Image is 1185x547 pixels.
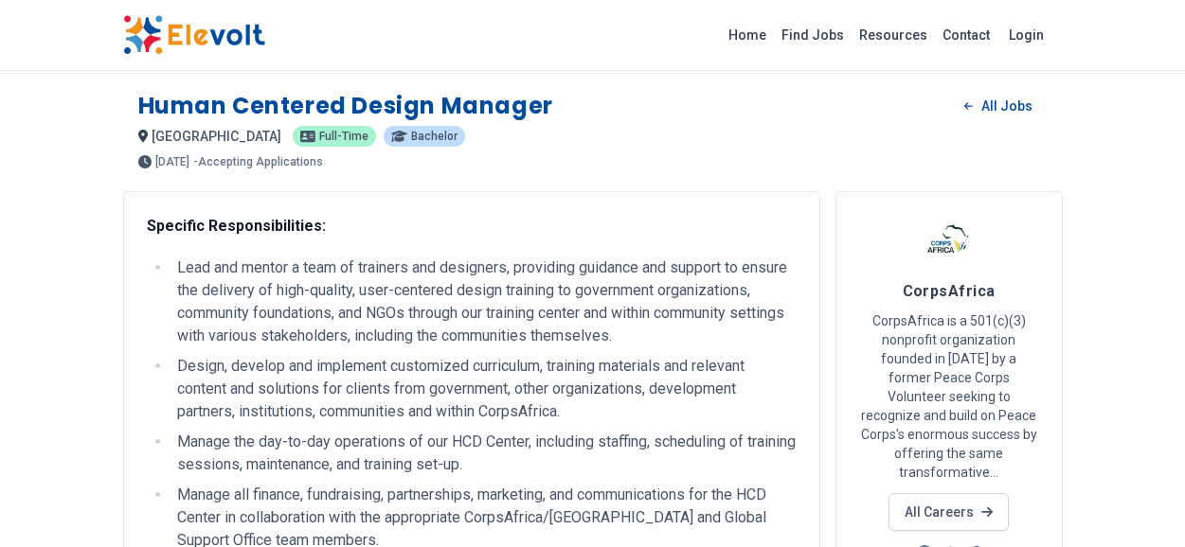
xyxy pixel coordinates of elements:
[774,20,852,50] a: Find Jobs
[859,311,1039,482] p: CorpsAfrica is a 501(c)(3) nonprofit organization founded in [DATE] by a former Peace Corps Volun...
[138,91,553,121] h1: Human Centered Design Manager
[319,131,368,142] span: Full-time
[949,92,1047,120] a: All Jobs
[155,156,189,168] span: [DATE]
[171,431,797,476] li: Manage the day-to-day operations of our HCD Center, including staffing, scheduling of training se...
[997,16,1055,54] a: Login
[889,493,1009,531] a: All Careers
[123,15,265,55] img: Elevolt
[935,20,997,50] a: Contact
[171,355,797,423] li: Design, develop and implement customized curriculum, training materials and relevant content and ...
[152,129,281,144] span: [GEOGRAPHIC_DATA]
[171,256,797,347] li: Lead and mentor a team of trainers and designers, providing guidance and support to ensure the de...
[411,131,458,142] span: Bachelor
[925,215,973,262] img: CorpsAfrica
[147,217,326,235] strong: Specific Responsibilities:
[903,282,996,300] span: CorpsAfrica
[721,20,774,50] a: Home
[193,156,323,168] p: - Accepting Applications
[852,20,935,50] a: Resources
